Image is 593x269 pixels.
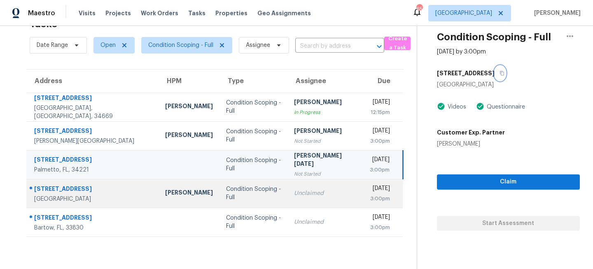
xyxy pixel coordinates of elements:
[294,98,356,108] div: [PERSON_NAME]
[215,9,247,17] span: Properties
[34,195,152,203] div: [GEOGRAPHIC_DATA]
[370,166,390,174] div: 3:00pm
[370,137,390,145] div: 3:00pm
[34,185,152,195] div: [STREET_ADDRESS]
[388,34,406,53] span: Create a Task
[226,156,281,173] div: Condition Scoping - Full
[34,127,152,137] div: [STREET_ADDRESS]
[294,189,356,197] div: Unclaimed
[226,128,281,144] div: Condition Scoping - Full
[226,214,281,230] div: Condition Scoping - Full
[370,108,390,116] div: 12:15pm
[370,213,390,223] div: [DATE]
[444,177,573,187] span: Claim
[34,166,152,174] div: Palmetto, FL, 34221
[370,223,390,232] div: 3:00pm
[30,20,57,28] h2: Tasks
[370,155,390,166] div: [DATE]
[226,185,281,202] div: Condition Scoping - Full
[495,66,506,81] button: Copy Address
[294,137,356,145] div: Not Started
[437,48,486,56] div: [DATE] by 3:00pm
[37,41,68,49] span: Date Range
[370,98,390,108] div: [DATE]
[416,5,422,13] div: 65
[531,9,581,17] span: [PERSON_NAME]
[34,137,152,145] div: [PERSON_NAME][GEOGRAPHIC_DATA]
[165,188,213,199] div: [PERSON_NAME]
[165,102,213,112] div: [PERSON_NAME]
[476,102,484,111] img: Artifact Present Icon
[370,184,390,195] div: [DATE]
[445,103,466,111] div: Videos
[188,10,205,16] span: Tasks
[370,195,390,203] div: 3:00pm
[105,9,131,17] span: Projects
[34,213,152,224] div: [STREET_ADDRESS]
[370,127,390,137] div: [DATE]
[28,9,55,17] span: Maestro
[165,131,213,141] div: [PERSON_NAME]
[294,170,356,178] div: Not Started
[226,99,281,115] div: Condition Scoping - Full
[79,9,96,17] span: Visits
[34,104,152,121] div: [GEOGRAPHIC_DATA], [GEOGRAPHIC_DATA], 34669
[295,40,361,53] input: Search by address
[34,94,152,104] div: [STREET_ADDRESS]
[159,70,219,93] th: HPM
[294,127,356,137] div: [PERSON_NAME]
[437,140,505,148] div: [PERSON_NAME]
[484,103,525,111] div: Questionnaire
[34,155,152,166] div: [STREET_ADDRESS]
[437,174,580,190] button: Claim
[437,81,580,89] div: [GEOGRAPHIC_DATA]
[100,41,116,49] span: Open
[219,70,288,93] th: Type
[437,102,445,111] img: Artifact Present Icon
[437,128,505,137] h5: Customer Exp. Partner
[287,70,363,93] th: Assignee
[294,108,356,116] div: In Progress
[26,70,159,93] th: Address
[435,9,492,17] span: [GEOGRAPHIC_DATA]
[34,224,152,232] div: Bartow, FL, 33830
[148,41,213,49] span: Condition Scoping - Full
[141,9,178,17] span: Work Orders
[384,37,411,50] button: Create a Task
[246,41,270,49] span: Assignee
[257,9,311,17] span: Geo Assignments
[437,69,495,77] h5: [STREET_ADDRESS]
[294,151,356,170] div: [PERSON_NAME][DATE]
[363,70,403,93] th: Due
[437,33,551,41] h2: Condition Scoping - Full
[294,218,356,226] div: Unclaimed
[374,41,385,52] button: Open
